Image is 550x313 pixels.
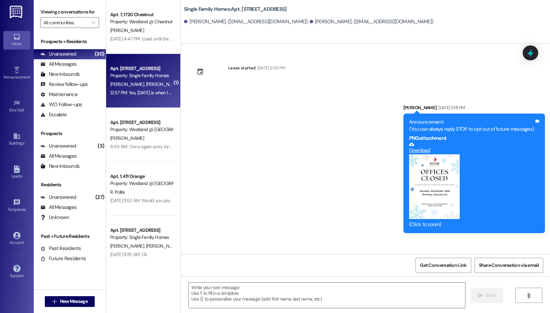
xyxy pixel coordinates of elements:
[110,227,173,234] div: Apt. [STREET_ADDRESS]
[110,197,482,204] div: [DATE] 11:52 AM: Would you please take $55 off of next month"s rent because I had no choice but t...
[40,153,77,160] div: All Messages
[526,293,531,298] i: 
[110,173,173,180] div: Apt. 1, 411 Orange
[60,298,88,305] span: New Message
[3,130,30,149] a: Buildings
[40,91,78,98] div: Maintenance
[110,234,173,241] div: Property: Single Family Homes
[110,36,193,42] div: [DATE] 4:47 PM: I paid until the 11th I believe
[110,251,147,257] div: [DATE] 11:35 AM: Ok
[26,206,27,211] span: •
[43,17,88,28] input: All communities
[110,135,144,141] span: [PERSON_NAME]
[110,11,173,18] div: Apt. 7, 1720 Chestnut
[110,189,125,195] span: R. Polite
[96,141,106,151] div: (3)
[34,38,106,45] div: Prospects + Residents
[3,263,30,281] a: Support
[24,107,25,112] span: •
[3,97,30,116] a: Site Visit •
[478,293,483,298] i: 
[40,71,80,78] div: New Inbounds
[437,104,465,111] div: [DATE] 1:08 PM
[110,144,200,150] div: 8:59 AM: Once again sorry for replying so late
[110,65,173,72] div: Apt. [STREET_ADDRESS]
[409,142,534,154] a: Download
[3,230,30,248] a: Account
[110,180,173,187] div: Property: Westland @ [GEOGRAPHIC_DATA] (3360)
[34,233,106,240] div: Past + Future Residents
[146,243,180,249] span: [PERSON_NAME]
[40,61,77,68] div: All Messages
[3,31,30,49] a: Inbox
[146,81,180,87] span: [PERSON_NAME]
[40,81,88,88] div: Review follow-ups
[416,258,471,273] button: Get Conversation Link
[34,181,106,188] div: Residents
[40,194,76,201] div: Unanswered
[110,119,173,126] div: Apt. [STREET_ADDRESS]
[40,204,77,211] div: All Messages
[310,18,434,25] div: [PERSON_NAME]. ([EMAIL_ADDRESS][DOMAIN_NAME])
[10,6,24,18] img: ResiDesk Logo
[479,262,539,269] span: Share Conversation via email
[486,292,496,299] span: Send
[420,262,466,269] span: Get Conversation Link
[40,255,86,262] div: Future Residents
[256,64,285,71] div: [DATE] 5:00 PM
[40,111,67,118] div: Escalate
[3,197,30,215] a: Templates •
[40,214,69,221] div: Unknown
[409,135,447,142] b: PNG attachment
[110,126,173,133] div: Property: Westland @ [GEOGRAPHIC_DATA] (3391)
[45,296,95,307] button: New Message
[93,49,106,59] div: (30)
[34,130,106,137] div: Prospects
[409,221,534,228] div: (Click to zoom)
[40,7,99,17] label: Viewing conversations for
[30,74,31,79] span: •
[110,18,173,25] div: Property: Westland @ Chestnut (3366)
[409,119,534,133] div: Announcement: (You can always reply STOP to opt out of future messages)
[110,90,440,96] div: 12:57 PM: Yes, [DATE] is when I first noticed it. No smell like when the motor was replaced, but ...
[471,288,503,303] button: Send
[409,154,460,219] button: Zoom image
[223,253,545,263] div: [PERSON_NAME]
[94,192,106,202] div: (27)
[40,245,81,252] div: Past Residents
[475,258,543,273] button: Share Conversation via email
[228,64,256,71] div: Lease started
[184,18,308,25] div: [PERSON_NAME]. ([EMAIL_ADDRESS][DOMAIN_NAME])
[110,81,146,87] span: [PERSON_NAME]
[403,104,545,114] div: [PERSON_NAME]
[184,6,286,13] b: Single Family Homes: Apt. [STREET_ADDRESS]
[110,27,144,33] span: [PERSON_NAME]
[40,143,76,150] div: Unanswered
[92,20,95,25] i: 
[40,51,76,58] div: Unanswered
[110,72,173,79] div: Property: Single Family Homes
[40,163,80,170] div: New Inbounds
[52,299,57,304] i: 
[110,243,146,249] span: [PERSON_NAME]
[40,101,82,108] div: WO Follow-ups
[3,163,30,182] a: Leads
[256,253,284,260] div: [DATE] 11:18 AM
